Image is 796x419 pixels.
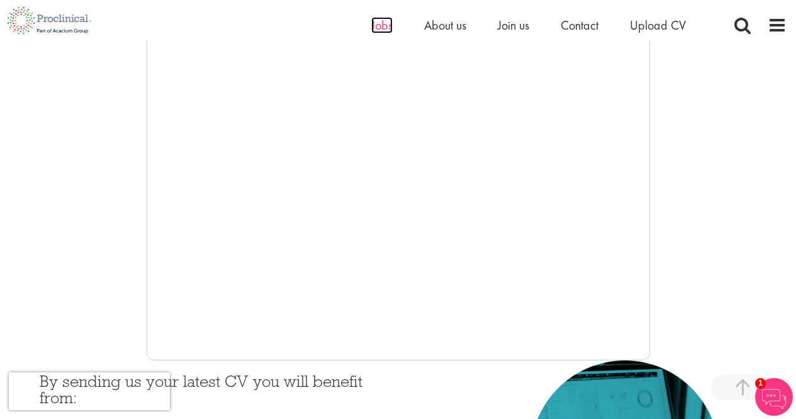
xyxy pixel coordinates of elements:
[498,17,529,33] a: Join us
[371,17,393,33] a: Jobs
[755,378,793,416] img: Chatbot
[561,17,598,33] a: Contact
[9,372,170,410] iframe: reCAPTCHA
[755,378,766,389] span: 1
[630,17,686,33] a: Upload CV
[424,17,466,33] a: About us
